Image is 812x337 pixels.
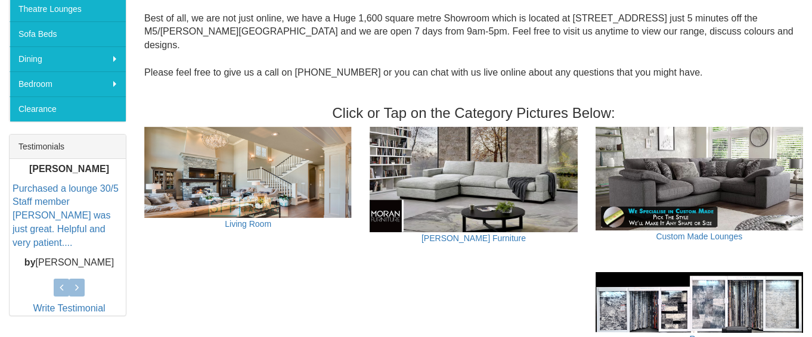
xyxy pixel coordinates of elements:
div: Testimonials [10,135,126,159]
h3: Click or Tap on the Category Pictures Below: [144,105,803,121]
a: Write Testimonial [33,303,105,313]
a: [PERSON_NAME] Furniture [422,233,526,243]
a: Custom Made Lounges [656,232,742,241]
p: [PERSON_NAME] [13,256,126,270]
b: by [24,257,36,267]
img: Living Room [144,127,352,219]
a: Purchased a lounge 30/5 Staff member [PERSON_NAME] was just great. Helpful and very patient.... [13,183,119,248]
a: Clearance [10,96,126,121]
a: Living Room [225,219,271,229]
img: Rugs [596,272,803,333]
b: [PERSON_NAME] [29,164,109,174]
a: Dining [10,46,126,71]
img: Moran Furniture [370,127,577,232]
a: Bedroom [10,71,126,96]
img: Custom Made Lounges [596,127,803,230]
a: Sofa Beds [10,21,126,46]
